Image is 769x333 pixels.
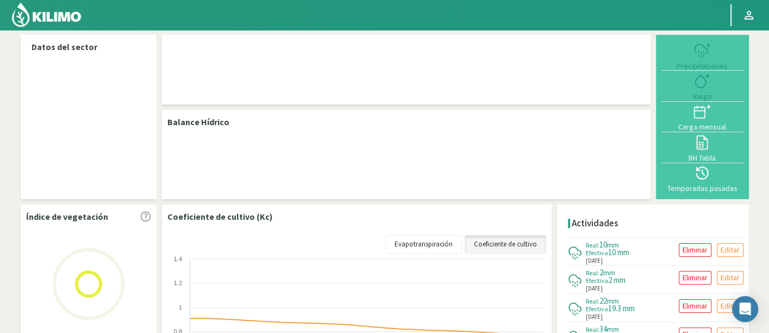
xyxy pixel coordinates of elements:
[721,244,740,256] p: Editar
[26,210,108,223] p: Índice de vegetación
[721,272,740,284] p: Editar
[385,235,462,254] a: Evapotranspiración
[679,243,711,257] button: Eliminar
[665,92,740,100] div: Riego
[586,249,608,257] span: Efectiva
[665,154,740,162] div: BH Tabla
[665,123,740,131] div: Carga mensual
[167,210,273,223] p: Coeficiente de cultivo (Kc)
[586,241,599,249] span: Real:
[586,312,603,322] span: [DATE]
[599,267,603,277] span: 2
[586,276,608,285] span: Efectiva
[32,40,146,53] p: Datos del sector
[586,305,608,313] span: Efectiva
[679,271,711,285] button: Eliminar
[608,303,635,313] span: 19.3 mm
[717,271,743,285] button: Editar
[586,269,599,277] span: Real:
[661,102,743,132] button: Carga mensual
[661,132,743,163] button: BH Tabla
[607,296,619,306] span: mm
[572,218,618,229] h4: Actividades
[599,239,607,250] span: 10
[732,296,758,322] div: Open Intercom Messenger
[178,304,182,311] text: 1
[465,235,546,254] a: Coeficiente de cultivo
[586,256,603,266] span: [DATE]
[661,40,743,71] button: Precipitaciones
[607,240,619,250] span: mm
[173,256,182,262] text: 1.4
[665,62,740,70] div: Precipitaciones
[661,163,743,194] button: Temporadas pasadas
[603,268,615,277] span: mm
[586,297,599,305] span: Real:
[167,115,229,128] p: Balance Hídrico
[11,2,82,28] img: Kilimo
[586,284,603,293] span: [DATE]
[661,71,743,101] button: Riego
[683,300,708,312] p: Eliminar
[608,247,629,257] span: 10 mm
[683,244,708,256] p: Eliminar
[721,300,740,312] p: Editar
[173,280,182,286] text: 1.2
[717,243,743,257] button: Editar
[683,272,708,284] p: Eliminar
[665,184,740,192] div: Temporadas pasadas
[717,299,743,313] button: Editar
[608,275,626,285] span: 2 mm
[679,299,711,313] button: Eliminar
[599,295,607,306] span: 22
